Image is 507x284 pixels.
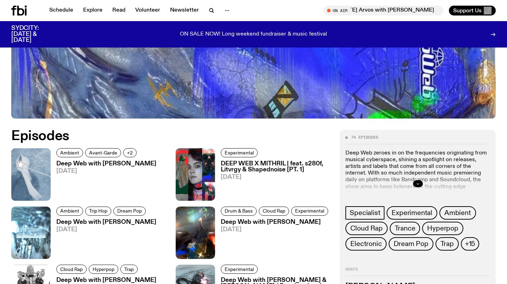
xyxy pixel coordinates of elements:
[392,209,432,217] span: Experimental
[221,219,330,225] h3: Deep Web with [PERSON_NAME]
[295,208,324,214] span: Experimental
[120,265,138,274] a: Trap
[124,266,134,272] span: Trap
[225,208,253,214] span: Drum & Bass
[215,219,330,259] a: Deep Web with [PERSON_NAME][DATE]
[351,135,378,139] span: 74 episodes
[221,161,332,173] h3: DEEP WEB X MITHRIL | feat. s280f, Litvrgy & Shapednoise [PT. 1]
[221,174,332,180] span: [DATE]
[225,150,254,155] span: Experimental
[56,227,156,233] span: [DATE]
[113,207,146,216] a: Dream Pop
[350,225,382,232] span: Cloud Rap
[449,6,496,15] button: Support Us
[180,31,327,38] p: ON SALE NOW! Long weekend fundraiser & music festival
[93,266,114,272] span: Hyperpop
[465,240,475,248] span: +15
[350,240,382,248] span: Electronic
[56,148,83,157] a: Ambient
[221,207,257,216] a: Drum & Bass
[60,150,79,155] span: Ambient
[221,148,258,157] a: Experimental
[127,150,133,155] span: +2
[350,209,380,217] span: Specialist
[444,209,471,217] span: Ambient
[131,6,164,15] a: Volunteer
[225,266,254,272] span: Experimental
[89,265,118,274] a: Hyperpop
[387,206,437,220] a: Experimental
[56,265,87,274] a: Cloud Rap
[390,222,420,235] a: Trance
[56,161,156,167] h3: Deep Web with [PERSON_NAME]
[422,222,463,235] a: Hyperpop
[11,130,331,143] h2: Episodes
[324,6,443,15] button: On Air[DATE] Arvos with [PERSON_NAME]
[51,161,156,201] a: Deep Web with [PERSON_NAME][DATE]
[123,148,137,157] button: +2
[259,207,289,216] a: Cloud Rap
[117,208,142,214] span: Dream Pop
[440,240,454,248] span: Trap
[345,150,490,204] p: Deep Web zeroes in on the frequencies originating from musical cyberspace, shining a spotlight on...
[45,6,77,15] a: Schedule
[56,168,156,174] span: [DATE]
[291,207,328,216] a: Experimental
[56,219,156,225] h3: Deep Web with [PERSON_NAME]
[215,161,332,201] a: DEEP WEB X MITHRIL | feat. s280f, Litvrgy & Shapednoise [PT. 1][DATE]
[89,150,117,155] span: Avant-Garde
[439,206,476,220] a: Ambient
[263,208,285,214] span: Cloud Rap
[166,6,203,15] a: Newsletter
[85,207,111,216] a: Trip Hop
[345,222,387,235] a: Cloud Rap
[461,237,479,251] button: +15
[56,277,156,283] h3: Deep Web with [PERSON_NAME]
[427,225,458,232] span: Hyperpop
[56,207,83,216] a: Ambient
[221,265,258,274] a: Experimental
[345,206,384,220] a: Specialist
[389,237,433,251] a: Dream Pop
[51,219,156,259] a: Deep Web with [PERSON_NAME][DATE]
[60,208,79,214] span: Ambient
[79,6,107,15] a: Explore
[89,208,107,214] span: Trip Hop
[60,266,83,272] span: Cloud Rap
[394,240,428,248] span: Dream Pop
[11,25,56,43] h3: SYDCITY: [DATE] & [DATE]
[345,267,490,276] h2: Hosts
[453,7,482,14] span: Support Us
[108,6,130,15] a: Read
[395,225,415,232] span: Trance
[345,237,387,251] a: Electronic
[436,237,459,251] a: Trap
[221,227,330,233] span: [DATE]
[85,148,121,157] a: Avant-Garde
